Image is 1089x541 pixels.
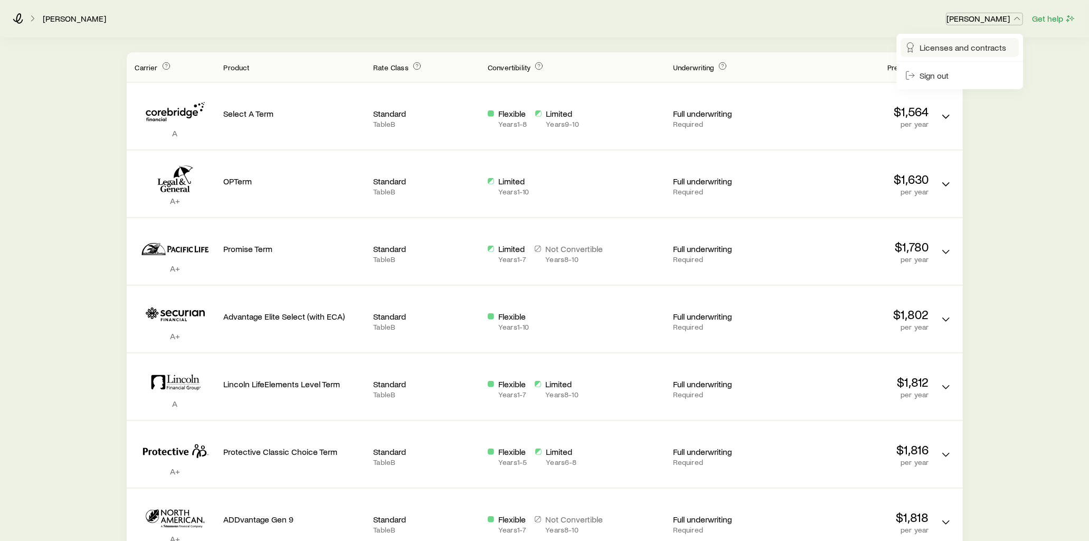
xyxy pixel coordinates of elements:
p: Years 1 - 10 [498,323,529,331]
p: $1,802 [788,307,929,322]
p: Years 1 - 7 [498,390,526,399]
button: [PERSON_NAME] [946,13,1023,25]
p: Flexible [498,379,526,389]
span: Underwriting [673,63,714,72]
p: Limited [498,244,526,254]
span: Carrier [135,63,158,72]
p: Limited [498,176,529,186]
p: Not Convertible [545,514,603,525]
p: Protective Classic Choice Term [224,446,365,457]
p: Table B [373,390,479,399]
p: $1,630 [788,172,929,186]
p: Table B [373,120,479,128]
p: Table B [373,526,479,534]
p: ADDvantage Gen 9 [224,514,365,525]
p: $1,812 [788,375,929,389]
p: Table B [373,323,479,331]
p: $1,816 [788,442,929,457]
span: Convertibility [488,63,531,72]
a: [PERSON_NAME] [42,14,107,24]
p: Standard [373,514,479,525]
p: Table B [373,458,479,467]
p: Limited [546,108,579,119]
button: Get help [1031,13,1076,25]
p: Required [673,188,779,196]
p: Years 1 - 8 [498,120,527,128]
p: A+ [135,263,215,274]
p: Required [673,120,779,128]
p: Promise Term [224,244,365,254]
p: per year [788,188,929,196]
p: Standard [373,311,479,322]
p: Full underwriting [673,379,779,389]
span: Product [224,63,250,72]
p: Limited [546,446,576,457]
p: Standard [373,108,479,119]
p: Years 1 - 5 [498,458,527,467]
p: per year [788,458,929,467]
p: $1,564 [788,104,929,119]
p: Years 9 - 10 [546,120,579,128]
p: per year [788,255,929,264]
p: Required [673,390,779,399]
p: per year [788,390,929,399]
p: Standard [373,176,479,186]
p: Not Convertible [545,244,603,254]
p: Table B [373,188,479,196]
p: Years 8 - 10 [545,255,603,264]
p: Full underwriting [673,311,779,322]
p: Years 1 - 7 [498,255,526,264]
p: A+ [135,466,215,477]
p: Standard [373,446,479,457]
p: Required [673,255,779,264]
p: Flexible [498,514,526,525]
p: Full underwriting [673,446,779,457]
p: Required [673,323,779,331]
span: Sign out [920,70,949,81]
p: Select A Term [224,108,365,119]
p: OPTerm [224,176,365,186]
p: Table B [373,255,479,264]
a: Licenses and contracts [901,38,1019,57]
p: Standard [373,244,479,254]
p: A+ [135,195,215,206]
p: A [135,128,215,138]
span: Premium [887,63,916,72]
p: Flexible [498,311,529,322]
p: per year [788,120,929,128]
p: Lincoln LifeElements Level Term [224,379,365,389]
p: Years 1 - 10 [498,188,529,196]
p: Years 8 - 10 [545,390,578,399]
p: A+ [135,331,215,341]
p: Required [673,458,779,467]
p: Limited [545,379,578,389]
p: Flexible [498,108,527,119]
p: A [135,398,215,409]
p: Flexible [498,446,527,457]
p: Full underwriting [673,514,779,525]
p: per year [788,526,929,534]
p: Required [673,526,779,534]
p: $1,780 [788,239,929,254]
p: Standard [373,379,479,389]
p: Advantage Elite Select (with ECA) [224,311,365,322]
span: Licenses and contracts [920,42,1007,53]
p: Full underwriting [673,244,779,254]
p: Years 1 - 7 [498,526,526,534]
p: per year [788,323,929,331]
p: Full underwriting [673,176,779,186]
p: Years 8 - 10 [545,526,603,534]
p: [PERSON_NAME] [946,13,1022,24]
p: $1,818 [788,510,929,525]
span: Rate Class [373,63,409,72]
p: Years 6 - 8 [546,458,576,467]
p: Full underwriting [673,108,779,119]
button: Sign out [901,66,1019,85]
